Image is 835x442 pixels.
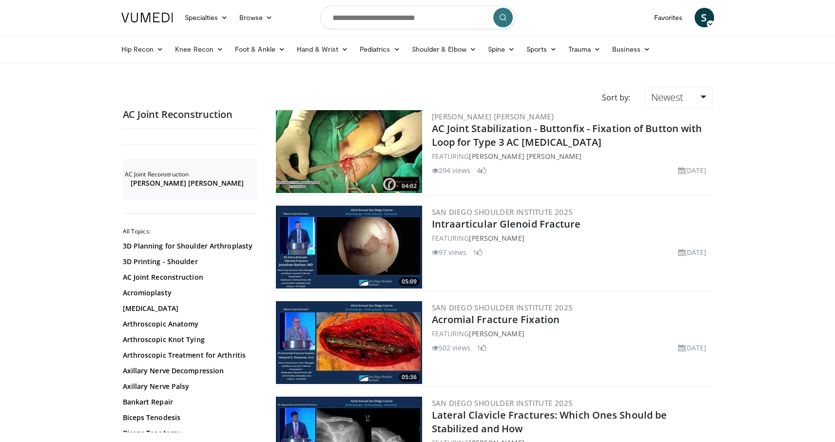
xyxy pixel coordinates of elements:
a: Biceps Tenodesis [123,413,254,423]
a: [PERSON_NAME] [469,329,524,338]
a: Arthroscopic Treatment for Arthritis [123,350,254,360]
a: San Diego Shoulder Institute 2025 [432,207,573,217]
li: 294 views [432,165,471,175]
span: Newest [651,91,683,104]
a: Foot & Ankle [229,39,291,59]
a: [PERSON_NAME] [469,233,524,243]
li: 1 [473,247,483,257]
img: c2f644dc-a967-485d-903d-283ce6bc3929.300x170_q85_crop-smart_upscale.jpg [276,110,422,193]
a: Biceps Tenotomy [123,428,254,438]
img: VuMedi Logo [121,13,173,22]
a: Acromial Fracture Fixation [432,313,560,326]
h2: All Topics: [123,228,257,235]
a: San Diego Shoulder Institute 2025 [432,398,573,408]
a: Newest [645,87,712,108]
a: AC Joint Stabilization - Buttonfix - Fixation of Button with Loop for Type 3 AC [MEDICAL_DATA] [432,122,702,149]
div: Sort by: [595,87,638,108]
a: Browse [233,8,278,27]
li: [DATE] [678,343,707,353]
a: Specialties [179,8,234,27]
a: [PERSON_NAME] [PERSON_NAME] [432,112,554,121]
a: Spine [482,39,521,59]
a: [PERSON_NAME] [PERSON_NAME] [469,152,582,161]
a: 05:09 [276,206,422,288]
a: 3D Printing - Shoulder [123,257,254,267]
a: Acromioplasty [123,288,254,298]
a: 3D Planning for Shoulder Arthroplasty [123,241,254,251]
a: Arthroscopic Anatomy [123,319,254,329]
li: 4 [477,165,486,175]
div: FEATURING [432,328,711,339]
a: Trauma [563,39,607,59]
a: Lateral Clavicle Fractures: Which Ones Should be Stabilized and How [432,408,667,435]
img: 3e9f748e-a19d-434e-bad1-a375e23a53ea.300x170_q85_crop-smart_upscale.jpg [276,301,422,384]
li: [DATE] [678,247,707,257]
a: Intraarticular Glenoid Fracture [432,217,581,231]
a: Pediatrics [354,39,406,59]
span: 05:36 [399,373,420,382]
a: Shoulder & Elbow [406,39,482,59]
h2: AC Joint Reconstruction [123,108,259,121]
img: cecb8b73-dc03-4305-afc7-a9c577e452ad.300x170_q85_crop-smart_upscale.jpg [276,206,422,288]
a: Knee Recon [169,39,229,59]
a: [PERSON_NAME] [PERSON_NAME] [131,178,254,188]
li: 97 views [432,247,467,257]
span: 04:02 [399,182,420,191]
a: S [695,8,714,27]
a: Hip Recon [116,39,170,59]
a: 05:36 [276,301,422,384]
input: Search topics, interventions [320,6,515,29]
a: Business [606,39,656,59]
li: 1 [477,343,486,353]
a: Bankart Repair [123,397,254,407]
li: [DATE] [678,165,707,175]
a: Sports [521,39,563,59]
li: 502 views [432,343,471,353]
h2: AC Joint Reconstruction [125,171,257,178]
a: Axillary Nerve Decompression [123,366,254,376]
a: [MEDICAL_DATA] [123,304,254,313]
a: Arthroscopic Knot Tying [123,335,254,345]
a: San Diego Shoulder Institute 2025 [432,303,573,312]
div: FEATURING [432,233,711,243]
a: Hand & Wrist [291,39,354,59]
a: Favorites [648,8,689,27]
a: AC Joint Reconstruction [123,272,254,282]
span: 05:09 [399,277,420,286]
div: FEATURING [432,151,711,161]
a: 04:02 [276,110,422,193]
a: Axillary Nerve Palsy [123,382,254,391]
